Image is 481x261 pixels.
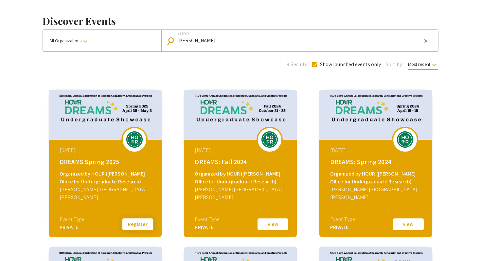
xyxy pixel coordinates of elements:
[195,157,288,167] div: DREAMS: Fall 2024
[43,30,161,51] button: All Organizations
[430,61,438,69] mat-icon: keyboard_arrow_down
[319,90,432,140] img: dreams-spring-2024_eventCoverPhoto_ffb700__thumb.jpg
[60,157,152,167] div: DREAMS Spring 2025
[330,157,423,167] div: DREAMS: Spring 2024
[195,215,220,223] div: Event Type
[195,223,220,231] div: PRIVATE
[49,38,89,44] span: All Organizations
[330,223,355,231] div: PRIVATE
[60,215,84,223] div: Event Type
[386,61,403,68] span: Sort by:
[60,223,84,231] div: PRIVATE
[121,217,154,231] button: Register
[177,38,421,44] input: Looking for something specific?
[330,215,355,223] div: Event Type
[395,131,415,148] img: dreams-spring-2024_eventLogo_346f6f_.png
[403,58,443,70] button: Most recent
[43,15,438,27] h1: Discover Events
[422,37,430,45] button: Clear
[125,131,144,148] img: dreams-spring-2025_eventLogo_7b54a7_.png
[168,35,177,47] mat-icon: Search
[195,146,288,154] div: [DATE]
[392,217,425,231] button: View
[408,61,438,70] span: Most recent
[184,90,297,140] img: dreams-fall-2024_eventCoverPhoto_0caa39__thumb.jpg
[257,217,289,231] button: View
[320,61,381,68] span: Show launched events only
[60,186,152,201] div: [PERSON_NAME][GEOGRAPHIC_DATA][PERSON_NAME]
[60,170,152,186] div: Organized by HOUR ([PERSON_NAME] Office for Undergraduate Research)
[49,90,162,140] img: dreams-spring-2025_eventCoverPhoto_df4d26__thumb.jpg
[423,38,428,44] mat-icon: close
[195,186,288,201] div: [PERSON_NAME][GEOGRAPHIC_DATA][PERSON_NAME]
[5,232,28,256] iframe: Chat
[330,146,423,154] div: [DATE]
[330,186,423,201] div: [PERSON_NAME][GEOGRAPHIC_DATA][PERSON_NAME]
[81,37,89,45] mat-icon: keyboard_arrow_down
[260,131,279,148] img: dreams-fall-2024_eventLogo_ff6658_.png
[330,170,423,186] div: Organized by HOUR ([PERSON_NAME] Office for Undergraduate Research)
[60,146,152,154] div: [DATE]
[195,170,288,186] div: Organized by HOUR ([PERSON_NAME] Office for Undergraduate Research)
[287,61,307,68] span: 9 Results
